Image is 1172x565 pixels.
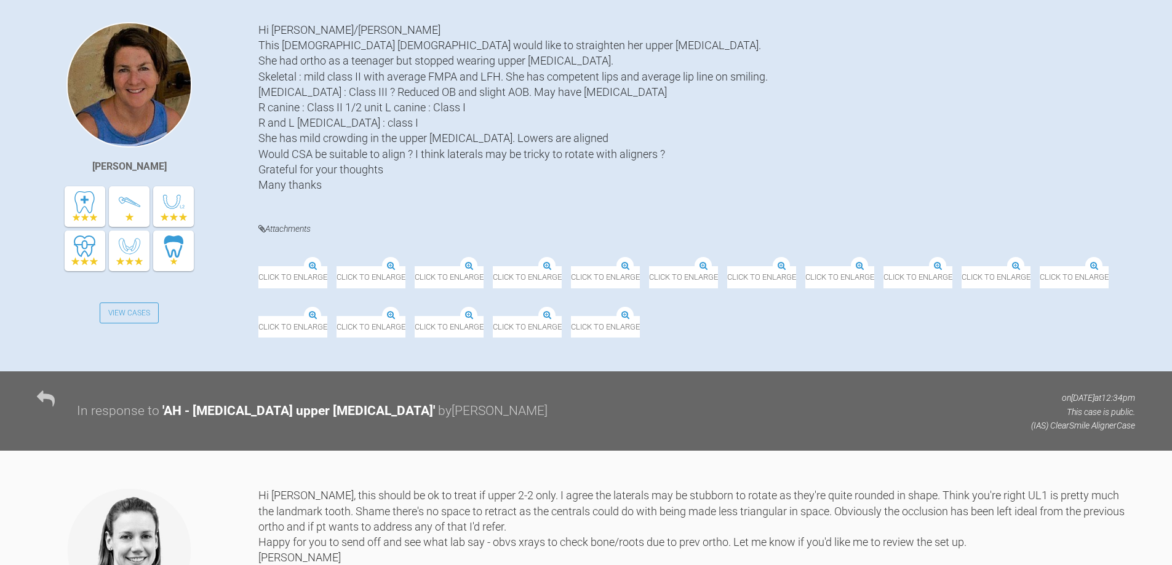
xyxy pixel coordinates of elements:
[337,266,405,288] span: Click to enlarge
[1040,266,1109,288] span: Click to enlarge
[1031,419,1135,432] p: (IAS) ClearSmile Aligner Case
[493,316,562,338] span: Click to enlarge
[258,316,327,338] span: Click to enlarge
[1031,391,1135,405] p: on [DATE] at 12:34pm
[571,266,640,288] span: Click to enlarge
[258,266,327,288] span: Click to enlarge
[649,266,718,288] span: Click to enlarge
[77,401,159,422] div: In response to
[66,22,192,148] img: Margaret De Verteuil
[415,316,484,338] span: Click to enlarge
[162,401,435,422] div: ' AH - [MEDICAL_DATA] upper [MEDICAL_DATA] '
[883,266,952,288] span: Click to enlarge
[727,266,796,288] span: Click to enlarge
[337,316,405,338] span: Click to enlarge
[962,266,1030,288] span: Click to enlarge
[92,159,167,175] div: [PERSON_NAME]
[571,316,640,338] span: Click to enlarge
[415,266,484,288] span: Click to enlarge
[258,221,1135,237] h4: Attachments
[100,302,159,323] a: View Cases
[258,22,1135,203] div: Hi [PERSON_NAME]/[PERSON_NAME] This [DEMOGRAPHIC_DATA] [DEMOGRAPHIC_DATA] would like to straighte...
[438,401,548,422] div: by [PERSON_NAME]
[805,266,874,288] span: Click to enlarge
[493,266,562,288] span: Click to enlarge
[1031,405,1135,419] p: This case is public.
